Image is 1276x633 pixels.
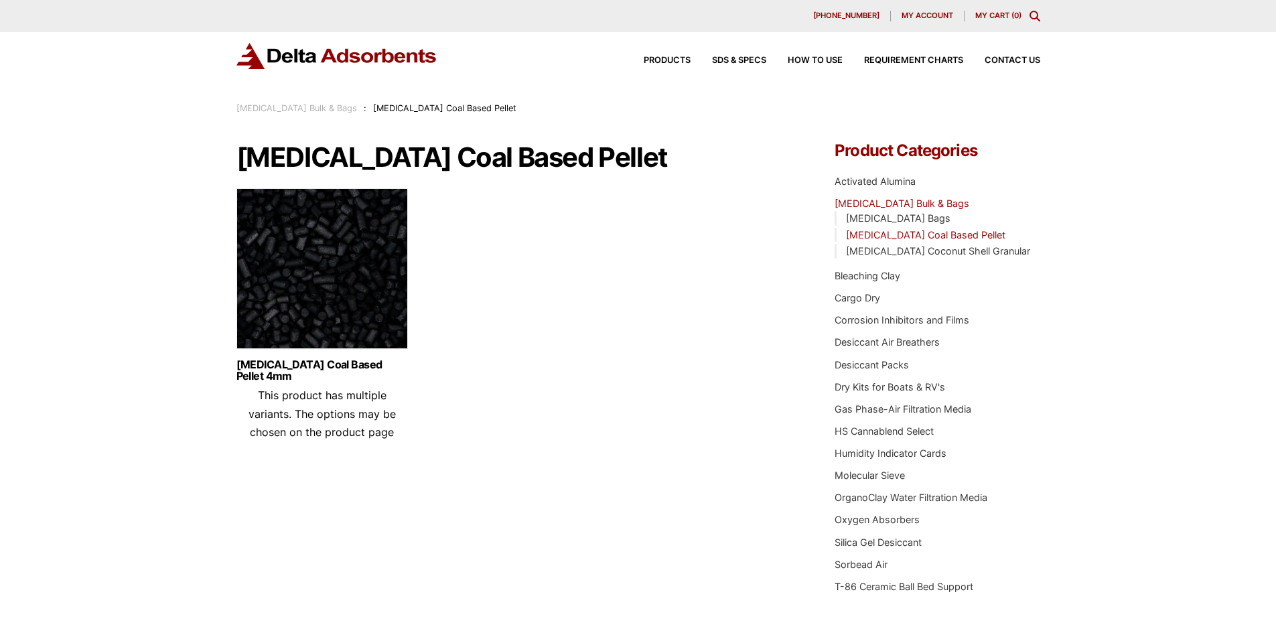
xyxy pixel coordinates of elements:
a: Activated Alumina [835,175,916,187]
span: [MEDICAL_DATA] Coal Based Pellet [373,103,516,113]
a: [MEDICAL_DATA] Coconut Shell Granular [846,245,1030,257]
a: [MEDICAL_DATA] Coal Based Pellet [846,229,1005,240]
a: [MEDICAL_DATA] Bags [846,212,950,224]
span: This product has multiple variants. The options may be chosen on the product page [249,389,396,438]
span: Products [644,56,691,65]
span: Contact Us [985,56,1040,65]
a: Humidity Indicator Cards [835,447,946,459]
a: T-86 Ceramic Ball Bed Support [835,581,973,592]
a: Requirement Charts [843,56,963,65]
span: Requirement Charts [864,56,963,65]
a: How to Use [766,56,843,65]
a: [MEDICAL_DATA] Coal Based Pellet 4mm [236,359,408,382]
h4: Product Categories [835,143,1040,159]
a: [MEDICAL_DATA] Bulk & Bags [236,103,357,113]
a: SDS & SPECS [691,56,766,65]
a: Desiccant Air Breathers [835,336,940,348]
div: Toggle Modal Content [1030,11,1040,21]
a: Dry Kits for Boats & RV's [835,381,945,393]
a: Silica Gel Desiccant [835,537,922,548]
img: Delta Adsorbents [236,43,437,69]
a: Cargo Dry [835,292,880,303]
span: 0 [1014,11,1019,20]
span: : [364,103,366,113]
span: [PHONE_NUMBER] [813,12,879,19]
a: Corrosion Inhibitors and Films [835,314,969,326]
a: Bleaching Clay [835,270,900,281]
a: My account [891,11,965,21]
a: OrganoClay Water Filtration Media [835,492,987,503]
a: Contact Us [963,56,1040,65]
a: Oxygen Absorbers [835,514,920,525]
a: HS Cannablend Select [835,425,934,437]
a: Products [622,56,691,65]
span: SDS & SPECS [712,56,766,65]
a: Molecular Sieve [835,470,905,481]
span: How to Use [788,56,843,65]
a: Sorbead Air [835,559,888,570]
img: Activated Carbon 4mm Pellets [236,188,408,356]
a: [MEDICAL_DATA] Bulk & Bags [835,198,969,209]
a: Desiccant Packs [835,359,909,370]
h1: [MEDICAL_DATA] Coal Based Pellet [236,143,795,172]
a: Gas Phase-Air Filtration Media [835,403,971,415]
span: My account [902,12,953,19]
a: [PHONE_NUMBER] [802,11,891,21]
a: My Cart (0) [975,11,1021,20]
